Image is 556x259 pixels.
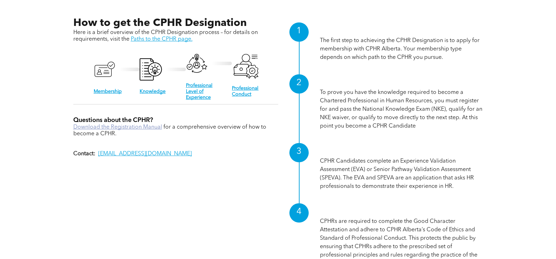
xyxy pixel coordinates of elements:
p: To prove you have the knowledge required to become a Chartered Professional in Human Resources, y... [320,88,483,130]
h1: Professional Conduct [320,206,483,217]
div: 3 [289,143,309,162]
a: Knowledge [140,89,166,94]
div: 4 [289,203,309,223]
strong: Contact: [73,151,95,157]
div: 1 [289,22,309,42]
h1: Membership [320,26,483,36]
a: [EMAIL_ADDRESS][DOMAIN_NAME] [98,151,192,157]
span: How to get the CPHR Designation [73,18,247,28]
a: Professional Level of Experience [186,83,213,100]
a: Paths to the CPHR page. [131,36,193,42]
p: CPHR Candidates complete an Experience Validation Assessment (EVA) or Senior Pathway Validation A... [320,157,483,191]
h1: Knowledge [320,77,483,88]
span: Questions about the CPHR? [73,117,153,123]
a: Professional Conduct [232,86,259,97]
a: Download the Registration Manual [73,124,162,130]
span: Here is a brief overview of the CPHR Designation process – for details on requirements, visit the [73,30,258,42]
h1: Professional Level of Experience [320,146,483,157]
p: The first step to achieving the CPHR Designation is to apply for membership with CPHR Alberta. Yo... [320,36,483,62]
div: 2 [289,74,309,94]
a: Membership [94,89,122,94]
span: for a comprehensive overview of how to become a CPHR. [73,124,266,137]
